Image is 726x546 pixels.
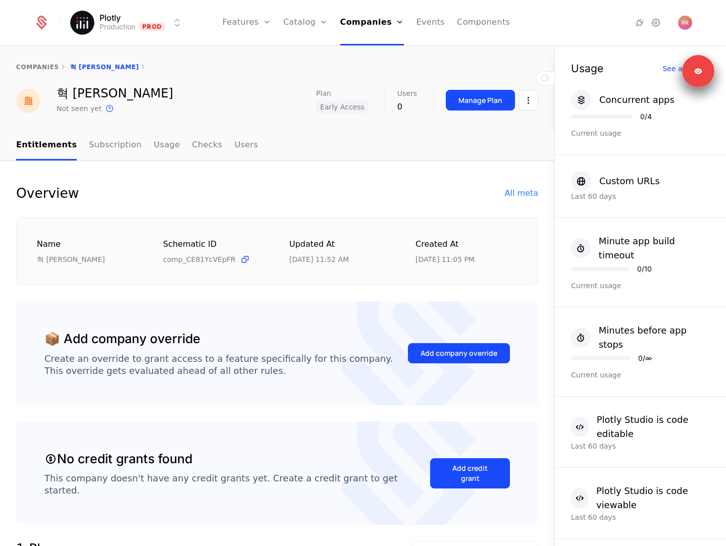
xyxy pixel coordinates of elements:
[571,323,710,352] button: Minutes before app stops
[599,93,675,107] div: Concurrent apps
[16,185,79,201] div: Overview
[678,16,692,30] button: Open user button
[163,254,236,264] span: comp_CE81YcVEpFR
[571,63,603,74] div: Usage
[16,131,77,160] a: Entitlements
[571,171,660,191] button: Custom URLs
[192,131,222,160] a: Checks
[37,238,139,251] div: Name
[519,90,538,111] button: Select action
[599,234,710,262] div: Minute app build timeout
[571,370,710,380] div: Current usage
[70,11,94,35] img: Plotly
[571,128,710,138] div: Current usage
[44,330,200,349] div: 📦 Add company override
[571,234,710,262] button: Minute app build timeout
[44,353,393,377] div: Create an override to grant access to a feature specifically for this company. This override gets...
[408,343,510,363] button: Add company override
[662,65,710,72] div: See all usage
[139,23,165,31] span: Prod
[443,463,497,483] div: Add credit grant
[505,187,538,199] div: All meta
[571,90,675,110] button: Concurrent apps
[640,113,652,120] div: 0 / 4
[16,89,40,113] img: 혁 김
[16,131,258,160] ul: Choose Sub Page
[316,90,331,97] span: Plan
[99,22,135,32] div: Production
[16,64,59,71] a: companies
[163,238,265,250] div: Schematic ID
[37,254,139,264] div: 혁 [PERSON_NAME]
[599,323,710,352] div: Minutes before app stops
[44,450,192,469] div: No credit grants found
[397,90,417,97] span: Users
[289,254,349,264] div: 9/10/25, 11:52 AM
[57,87,173,99] div: 혁 [PERSON_NAME]
[99,14,121,22] span: Plotly
[89,131,141,160] a: Subscription
[73,12,183,34] button: Select environment
[416,238,517,251] div: Created at
[234,131,258,160] a: Users
[571,484,710,512] button: Plotly Studio is code viewable
[154,131,180,160] a: Usage
[458,95,502,105] div: Manage Plan
[650,17,662,29] a: Settings
[289,238,391,251] div: Updated at
[571,441,710,451] div: Last 60 days
[446,90,515,111] button: Manage Plan
[397,101,417,113] div: 0
[597,413,710,441] div: Plotly Studio is code editable
[430,458,510,488] button: Add credit grant
[638,355,652,362] div: 0 / ∞
[637,265,652,272] div: 0 / 10
[571,281,710,291] div: Current usage
[571,413,710,441] button: Plotly Studio is code editable
[316,101,369,113] span: Early Access
[57,103,101,114] div: Not seen yet
[571,191,710,201] div: Last 60 days
[599,174,660,188] div: Custom URLs
[634,17,646,29] a: Integrations
[44,472,430,497] div: This company doesn't have any credit grants yet. Create a credit grant to get started.
[571,512,710,522] div: Last 60 days
[421,348,497,358] div: Add company override
[16,131,538,160] nav: Main
[416,254,475,264] div: 8/21/25, 11:05 PM
[596,484,710,512] div: Plotly Studio is code viewable
[678,16,692,30] img: Robyn Rhodes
